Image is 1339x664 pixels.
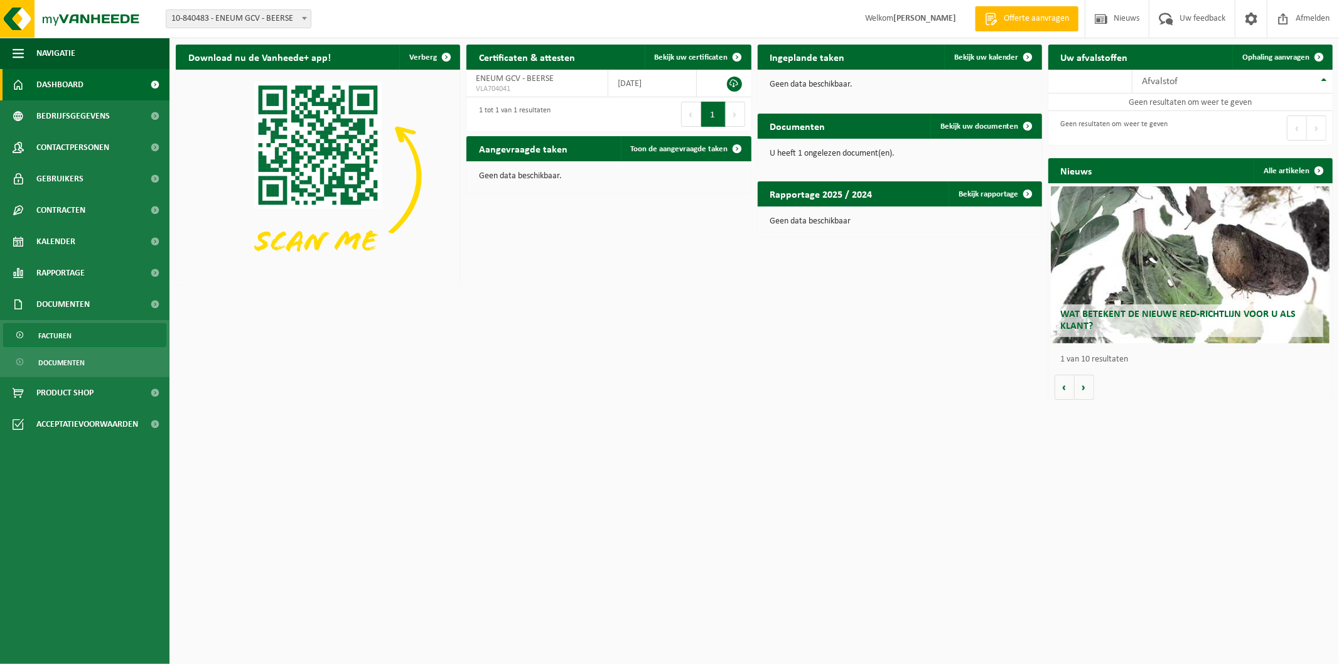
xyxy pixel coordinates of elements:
[1048,158,1105,183] h2: Nieuws
[1242,53,1309,62] span: Ophaling aanvragen
[930,114,1041,139] a: Bekijk uw documenten
[681,102,701,127] button: Previous
[1055,114,1168,142] div: Geen resultaten om weer te geven
[1060,309,1296,331] span: Wat betekent de nieuwe RED-richtlijn voor u als klant?
[166,9,311,28] span: 10-840483 - ENEUM GCV - BEERSE
[701,102,726,127] button: 1
[608,70,697,97] td: [DATE]
[1048,94,1333,111] td: Geen resultaten om weer te geven
[1075,375,1094,400] button: Volgende
[36,226,75,257] span: Kalender
[409,53,437,62] span: Verberg
[758,181,885,206] h2: Rapportage 2025 / 2024
[1254,158,1331,183] a: Alle artikelen
[940,122,1019,131] span: Bekijk uw documenten
[726,102,745,127] button: Next
[631,145,728,153] span: Toon de aangevraagde taken
[655,53,728,62] span: Bekijk uw certificaten
[1307,115,1326,141] button: Next
[770,149,1030,158] p: U heeft 1 ongelezen document(en).
[36,163,83,195] span: Gebruikers
[466,136,580,161] h2: Aangevraagde taken
[36,69,83,100] span: Dashboard
[176,45,343,69] h2: Download nu de Vanheede+ app!
[3,323,166,347] a: Facturen
[466,45,588,69] h2: Certificaten & attesten
[36,257,85,289] span: Rapportage
[1232,45,1331,70] a: Ophaling aanvragen
[176,70,460,283] img: Download de VHEPlus App
[645,45,750,70] a: Bekijk uw certificaten
[479,172,738,181] p: Geen data beschikbaar.
[38,351,85,375] span: Documenten
[36,289,90,320] span: Documenten
[476,84,598,94] span: VLA704041
[1142,77,1178,87] span: Afvalstof
[758,45,858,69] h2: Ingeplande taken
[36,100,110,132] span: Bedrijfsgegevens
[399,45,459,70] button: Verberg
[770,80,1030,89] p: Geen data beschikbaar.
[770,217,1030,226] p: Geen data beschikbaar
[36,195,85,226] span: Contracten
[954,53,1019,62] span: Bekijk uw kalender
[975,6,1078,31] a: Offerte aanvragen
[893,14,956,23] strong: [PERSON_NAME]
[473,100,551,128] div: 1 tot 1 van 1 resultaten
[1001,13,1072,25] span: Offerte aanvragen
[1061,355,1326,364] p: 1 van 10 resultaten
[1287,115,1307,141] button: Previous
[38,324,72,348] span: Facturen
[36,38,75,69] span: Navigatie
[36,377,94,409] span: Product Shop
[758,114,838,138] h2: Documenten
[621,136,750,161] a: Toon de aangevraagde taken
[476,74,554,83] span: ENEUM GCV - BEERSE
[36,409,138,440] span: Acceptatievoorwaarden
[944,45,1041,70] a: Bekijk uw kalender
[3,350,166,374] a: Documenten
[1051,186,1330,343] a: Wat betekent de nieuwe RED-richtlijn voor u als klant?
[166,10,311,28] span: 10-840483 - ENEUM GCV - BEERSE
[1048,45,1141,69] h2: Uw afvalstoffen
[1055,375,1075,400] button: Vorige
[949,181,1041,206] a: Bekijk rapportage
[36,132,109,163] span: Contactpersonen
